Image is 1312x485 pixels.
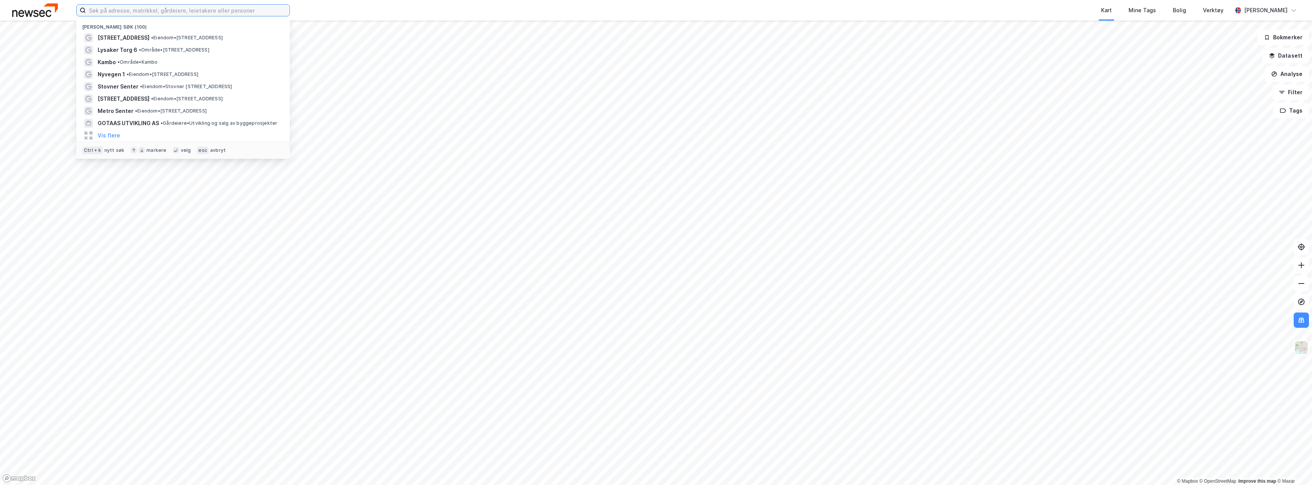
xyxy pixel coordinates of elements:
span: • [127,71,129,77]
div: Ctrl + k [82,147,103,154]
a: Mapbox [1177,479,1198,484]
span: GOTAAS UTVIKLING AS [98,119,159,128]
span: Gårdeiere • Utvikling og salg av byggeprosjekter [161,120,277,126]
button: Filter [1272,85,1309,100]
div: avbryt [210,147,226,153]
div: Kontrollprogram for chat [1274,448,1312,485]
a: Improve this map [1238,479,1276,484]
div: Bolig [1173,6,1186,15]
div: nytt søk [105,147,125,153]
span: Stovner Senter [98,82,138,91]
span: [STREET_ADDRESS] [98,94,150,103]
div: Kart [1101,6,1112,15]
button: Vis flere [98,131,120,140]
a: OpenStreetMap [1199,479,1236,484]
span: • [139,47,141,53]
span: Område • [STREET_ADDRESS] [139,47,209,53]
div: [PERSON_NAME] søk (100) [76,18,290,32]
span: Nyvegen 1 [98,70,125,79]
span: Eiendom • [STREET_ADDRESS] [135,108,207,114]
span: • [151,35,153,40]
span: Metro Senter [98,106,133,116]
span: [STREET_ADDRESS] [98,33,150,42]
span: Eiendom • [STREET_ADDRESS] [151,96,223,102]
span: Eiendom • [STREET_ADDRESS] [151,35,223,41]
a: Mapbox homepage [2,474,36,483]
img: Z [1294,340,1309,355]
button: Datasett [1262,48,1309,63]
div: esc [197,147,209,154]
div: velg [181,147,191,153]
img: newsec-logo.f6e21ccffca1b3a03d2d.png [12,3,58,17]
span: • [161,120,163,126]
span: Lysaker Torg 6 [98,45,137,55]
iframe: Chat Widget [1274,448,1312,485]
span: • [140,84,142,89]
div: Mine Tags [1129,6,1156,15]
span: Kambo [98,58,116,67]
span: • [135,108,137,114]
div: Verktøy [1203,6,1224,15]
button: Analyse [1265,66,1309,82]
span: Eiendom • [STREET_ADDRESS] [127,71,198,77]
span: • [117,59,120,65]
div: markere [146,147,166,153]
button: Tags [1273,103,1309,118]
span: • [151,96,153,102]
button: Bokmerker [1257,30,1309,45]
div: [PERSON_NAME] [1244,6,1288,15]
span: Eiendom • Stovner [STREET_ADDRESS] [140,84,232,90]
input: Søk på adresse, matrikkel, gårdeiere, leietakere eller personer [86,5,289,16]
span: Område • Kambo [117,59,158,65]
